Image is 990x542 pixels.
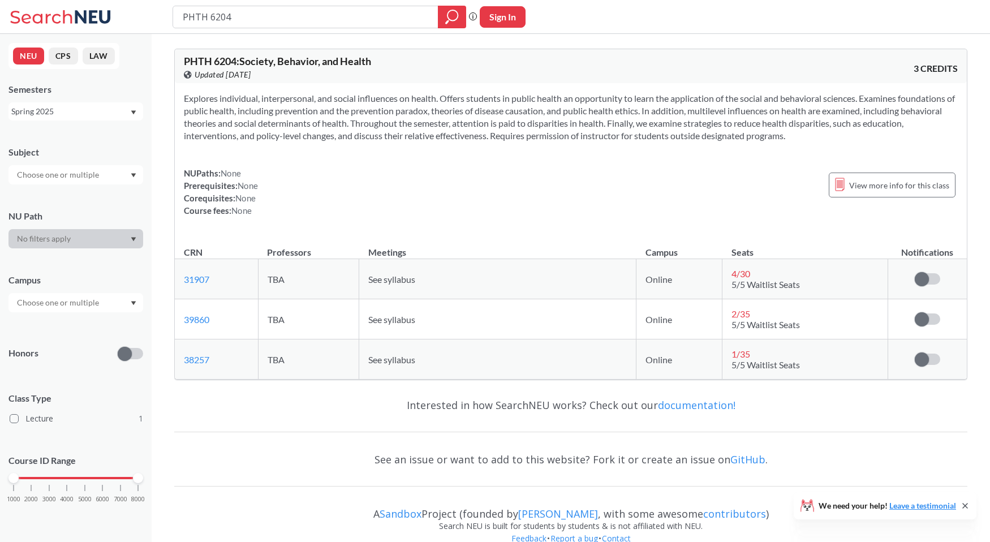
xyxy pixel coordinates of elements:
span: 2 / 35 [731,308,750,319]
span: 6000 [96,496,109,502]
td: Online [636,259,722,299]
input: Choose one or multiple [11,168,106,182]
div: Campus [8,274,143,286]
span: See syllabus [368,354,415,365]
a: documentation! [658,398,735,412]
div: A Project (founded by , with some awesome ) [174,497,967,520]
td: TBA [258,259,359,299]
div: Semesters [8,83,143,96]
span: 2000 [24,496,38,502]
span: None [221,168,241,178]
svg: Dropdown arrow [131,301,136,306]
svg: magnifying glass [445,9,459,25]
span: 1000 [7,496,20,502]
span: 4 / 30 [731,268,750,279]
div: Dropdown arrow [8,293,143,312]
span: PHTH 6204 : Society, Behavior, and Health [184,55,371,67]
td: TBA [258,299,359,339]
th: Notifications [888,235,967,259]
div: Search NEU is built for students by students & is not affiliated with NEU. [174,520,967,532]
div: Spring 2025 [11,105,130,118]
th: Professors [258,235,359,259]
button: LAW [83,48,115,64]
span: See syllabus [368,314,415,325]
span: 5/5 Waitlist Seats [731,279,800,290]
button: Sign In [480,6,526,28]
span: Updated [DATE] [195,68,251,81]
a: [PERSON_NAME] [518,507,598,521]
svg: Dropdown arrow [131,110,136,115]
input: Class, professor, course number, "phrase" [182,7,430,27]
span: 5/5 Waitlist Seats [731,359,800,370]
a: 39860 [184,314,209,325]
td: Online [636,339,722,380]
div: Dropdown arrow [8,229,143,248]
span: 4000 [60,496,74,502]
span: 1 [139,412,143,425]
div: NU Path [8,210,143,222]
span: Class Type [8,392,143,405]
p: Course ID Range [8,454,143,467]
span: None [235,193,256,203]
a: Leave a testimonial [889,501,956,510]
span: 5000 [78,496,92,502]
th: Seats [722,235,888,259]
span: 1 / 35 [731,349,750,359]
span: We need your help! [819,502,956,510]
span: See syllabus [368,274,415,285]
div: NUPaths: Prerequisites: Corequisites: Course fees: [184,167,258,217]
div: Dropdown arrow [8,165,143,184]
button: CPS [49,48,78,64]
div: magnifying glass [438,6,466,28]
span: None [238,180,258,191]
a: Sandbox [380,507,421,521]
span: View more info for this class [849,178,949,192]
label: Lecture [10,411,143,426]
div: See an issue or want to add to this website? Fork it or create an issue on . [174,443,967,476]
span: None [231,205,252,216]
span: 8000 [131,496,145,502]
section: Explores individual, interpersonal, and social influences on health. Offers students in public he... [184,92,958,142]
span: 3 CREDITS [914,62,958,75]
a: GitHub [730,453,765,466]
span: 3000 [42,496,56,502]
span: 5/5 Waitlist Seats [731,319,800,330]
td: TBA [258,339,359,380]
th: Meetings [359,235,636,259]
button: NEU [13,48,44,64]
th: Campus [636,235,722,259]
div: Interested in how SearchNEU works? Check out our [174,389,967,421]
a: contributors [703,507,766,521]
svg: Dropdown arrow [131,237,136,242]
a: 31907 [184,274,209,285]
a: 38257 [184,354,209,365]
input: Choose one or multiple [11,296,106,309]
td: Online [636,299,722,339]
p: Honors [8,347,38,360]
div: CRN [184,246,203,259]
span: 7000 [114,496,127,502]
svg: Dropdown arrow [131,173,136,178]
div: Spring 2025Dropdown arrow [8,102,143,121]
div: Subject [8,146,143,158]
